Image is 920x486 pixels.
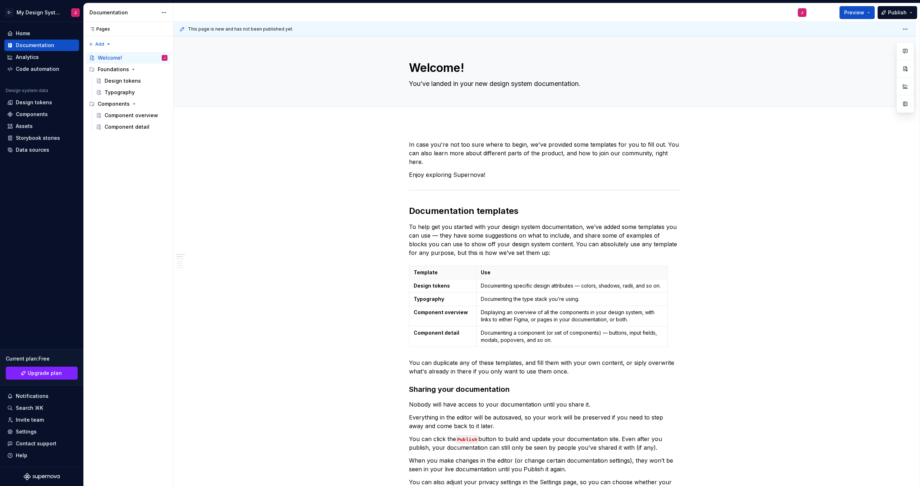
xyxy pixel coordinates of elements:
a: Invite team [4,414,79,426]
div: J [74,10,77,15]
button: C-My Design SystemJ [1,5,82,20]
a: Design tokens [4,97,79,108]
p: Everything in the editor will be autosaved, so your work will be preserved if you need to step aw... [409,413,681,430]
a: Analytics [4,51,79,63]
span: Upgrade plan [28,370,62,377]
div: Components [16,111,48,118]
p: Nobody will have access to your documentation until you share it. [409,400,681,409]
strong: Typography [414,296,444,302]
div: Design tokens [105,77,141,84]
div: Design system data [6,88,48,93]
div: Storybook stories [16,134,60,142]
a: Documentation [4,40,79,51]
a: Design tokens [93,75,170,87]
a: Component detail [93,121,170,133]
div: My Design System [17,9,63,16]
span: This page is new and has not been published yet. [188,26,293,32]
button: Upgrade plan [6,367,78,380]
div: Foundations [98,66,129,73]
a: Data sources [4,144,79,156]
p: To help get you started with your design system documentation, we’ve added some templates you can... [409,223,681,257]
button: Search ⌘K [4,402,79,414]
div: Welcome! [98,54,122,61]
p: When you make changes in the editor (or change certain documentation settings), they won’t be see... [409,456,681,473]
div: Component detail [105,123,149,130]
span: Preview [844,9,864,16]
div: Contact support [16,440,56,447]
a: Typography [93,87,170,98]
div: Page tree [86,52,170,133]
a: Component overview [93,110,170,121]
p: You can duplicate any of these templates, and fill them with your own content, or siply overwrite... [409,358,681,376]
div: Notifications [16,393,49,400]
strong: Component overview [414,309,468,315]
div: Components [86,98,170,110]
p: You can click the button to build and update your documentation site. Even after you publish, you... [409,435,681,452]
div: Documentation [89,9,157,16]
span: Add [95,41,104,47]
button: Preview [839,6,875,19]
div: Design tokens [16,99,52,106]
a: Components [4,109,79,120]
div: C- [5,8,14,17]
button: Help [4,450,79,461]
a: Assets [4,120,79,132]
p: Displaying an overview of all the components in your design system, with links to either Figma, o... [481,309,663,323]
div: Pages [86,26,110,32]
h2: Documentation templates [409,205,681,217]
p: Template [414,269,472,276]
div: Component overview [105,112,158,119]
a: Storybook stories [4,132,79,144]
a: Settings [4,426,79,437]
button: Notifications [4,390,79,402]
a: Home [4,28,79,39]
div: Foundations [86,64,170,75]
div: Invite team [16,416,44,423]
div: J [801,10,803,15]
div: J [164,54,165,61]
strong: Design tokens [414,283,450,289]
span: Publish [888,9,907,16]
p: Enjoy exploring Supernova! [409,170,681,179]
button: Add [86,39,113,49]
div: Assets [16,123,33,130]
textarea: Welcome! [408,59,679,77]
p: Use [481,269,663,276]
div: Code automation [16,65,59,73]
p: Documenting specific design attributes — colors, shadows, radii, and so on. [481,282,663,289]
div: Settings [16,428,37,435]
div: Home [16,30,30,37]
div: Documentation [16,42,54,49]
code: Publish [456,435,478,444]
svg: Supernova Logo [24,473,60,480]
textarea: You’ve landed in your new design system documentation. [408,78,679,90]
strong: Component detail [414,330,459,336]
p: Documenting a component (or set of components) — buttons, input fields, modals, popovers, and so on. [481,329,663,344]
div: Help [16,452,27,459]
a: Code automation [4,63,79,75]
a: Welcome!J [86,52,170,64]
div: Components [98,100,130,107]
div: Typography [105,89,135,96]
div: Current plan : Free [6,355,78,362]
div: Search ⌘K [16,404,43,412]
h3: Sharing your documentation [409,384,681,394]
p: Documenting the type stack you’re using. [481,295,663,303]
div: Analytics [16,54,39,61]
div: Data sources [16,146,49,153]
p: In case you're not too sure where to begin, we've provided some templates for you to fill out. Yo... [409,140,681,166]
button: Publish [878,6,917,19]
button: Contact support [4,438,79,449]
